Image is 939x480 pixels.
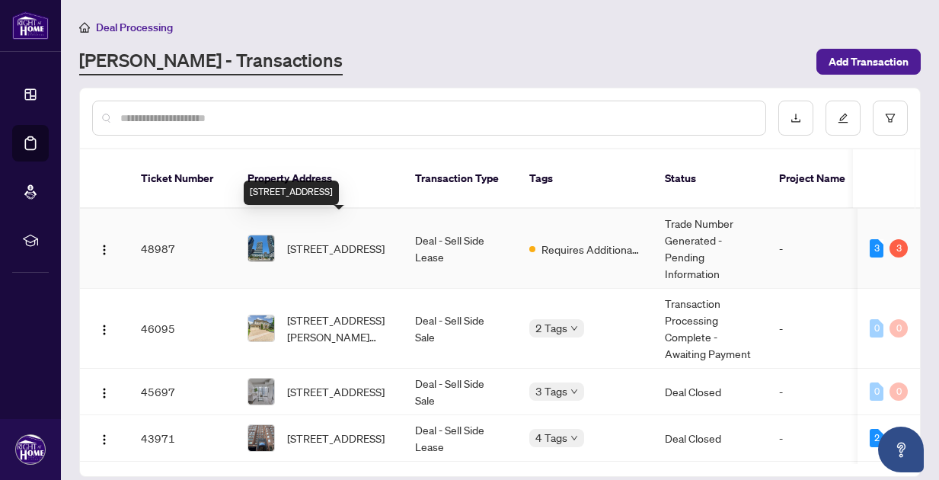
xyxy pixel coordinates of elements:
div: 2 [870,429,883,447]
span: [STREET_ADDRESS] [287,240,385,257]
span: down [570,434,578,442]
td: - [767,369,858,415]
span: Deal Processing [96,21,173,34]
td: Transaction Processing Complete - Awaiting Payment [653,289,767,369]
span: home [79,22,90,33]
td: - [767,415,858,462]
span: Requires Additional Docs [541,241,640,258]
span: 4 Tags [535,429,567,446]
button: Logo [92,316,117,341]
th: Project Name [767,149,858,209]
div: 0 [870,319,883,338]
td: 45697 [129,369,235,415]
span: Add Transaction [829,50,909,74]
th: Ticket Number [129,149,235,209]
td: - [767,209,858,289]
span: [STREET_ADDRESS][PERSON_NAME][PERSON_NAME] [287,312,391,345]
th: Transaction Type [403,149,517,209]
button: Logo [92,236,117,261]
span: 2 Tags [535,319,567,337]
button: Add Transaction [816,49,921,75]
td: - [767,289,858,369]
button: edit [826,101,861,136]
img: Logo [98,387,110,399]
div: 3 [870,239,883,258]
div: 0 [870,382,883,401]
th: Tags [517,149,653,209]
div: 0 [889,319,908,338]
img: Logo [98,324,110,336]
div: [STREET_ADDRESS] [244,181,339,205]
img: Logo [98,244,110,256]
button: Open asap [878,427,924,472]
th: Property Address [235,149,403,209]
a: [PERSON_NAME] - Transactions [79,48,343,75]
td: 48987 [129,209,235,289]
td: Deal Closed [653,369,767,415]
td: Deal - Sell Side Sale [403,369,517,415]
span: down [570,388,578,395]
img: thumbnail-img [248,315,274,341]
img: thumbnail-img [248,379,274,405]
th: Status [653,149,767,209]
button: Logo [92,426,117,450]
td: 43971 [129,415,235,462]
span: down [570,325,578,332]
td: Deal - Sell Side Lease [403,209,517,289]
div: 0 [889,382,908,401]
span: download [790,113,801,123]
img: Logo [98,434,110,446]
td: Deal - Sell Side Lease [403,415,517,462]
button: Logo [92,379,117,404]
span: 3 Tags [535,382,567,400]
td: Trade Number Generated - Pending Information [653,209,767,289]
span: [STREET_ADDRESS] [287,383,385,400]
img: thumbnail-img [248,235,274,261]
td: 46095 [129,289,235,369]
button: download [778,101,813,136]
td: Deal Closed [653,415,767,462]
span: filter [885,113,896,123]
span: edit [838,113,848,123]
td: Deal - Sell Side Sale [403,289,517,369]
img: logo [12,11,49,40]
img: Profile Icon [16,435,45,464]
span: [STREET_ADDRESS] [287,430,385,446]
div: 3 [889,239,908,258]
button: filter [873,101,908,136]
img: thumbnail-img [248,425,274,451]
